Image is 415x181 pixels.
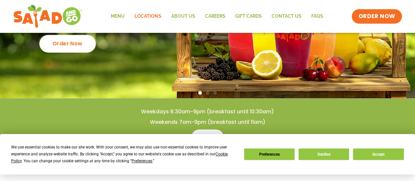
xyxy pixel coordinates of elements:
a: About Us [166,9,200,24]
span: Go to slide 3 [213,91,217,95]
a: ORDER NOW [352,9,402,24]
a: Menu [106,9,130,24]
a: Contact Us [266,9,306,24]
div: Order Now [39,35,96,53]
button: Decline [299,148,349,160]
h4: Weekdays 6:30am-9pm (breakfast until 10:30am) [13,108,402,115]
a: Careers [200,9,230,24]
span: ORDER NOW [358,12,395,20]
div: We use essential cookies to make our site work. With your consent, we may also use non-essential ... [11,144,236,165]
img: new-SAG-logo-768×292 [13,3,82,30]
button: Preferences [244,148,295,160]
span: Menu [199,133,216,141]
nav: Menu [106,9,328,24]
a: Locations [130,9,166,24]
a: FAQs [306,9,328,24]
span: Preferences [132,159,152,163]
button: Accept [353,148,404,160]
a: Menu [191,129,224,145]
a: GIFT CARDS [230,9,266,24]
h4: Weekends 7am-9pm (breakfast until 11am) [13,119,402,126]
span: Go to slide 2 [206,91,209,95]
span: Go to slide 1 [198,91,202,95]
